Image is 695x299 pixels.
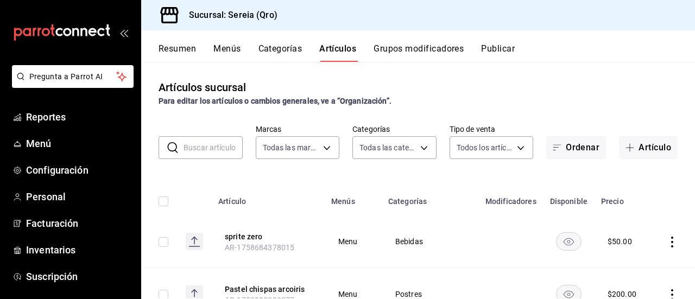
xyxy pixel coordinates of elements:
th: Menús [325,181,382,215]
button: edit-product-location [225,231,312,242]
input: Buscar artículo [184,137,243,158]
span: Suscripción [26,269,132,284]
span: Inventarios [26,243,132,257]
a: Pregunta a Parrot AI [8,79,134,90]
th: Modificadores [479,181,543,215]
span: Menú [26,136,132,151]
button: Categorías [258,43,302,62]
button: Publicar [481,43,515,62]
button: Grupos modificadores [374,43,464,62]
span: Todas las categorías, Sin categoría [359,142,416,153]
span: Bebidas [395,238,465,245]
label: Tipo de venta [450,125,534,133]
span: Todas las marcas, Sin marca [263,142,320,153]
button: Artículo [619,136,678,159]
th: Categorías [382,181,479,215]
label: Marcas [256,125,340,133]
button: open_drawer_menu [119,28,128,37]
button: Pregunta a Parrot AI [12,65,134,88]
div: navigation tabs [159,43,695,62]
button: Menús [213,43,241,62]
span: AR-1758684378015 [225,243,294,252]
button: Artículos [319,43,356,62]
span: Menu [338,238,368,245]
th: Precio [595,181,654,215]
span: Personal [26,189,132,204]
th: Disponible [543,181,595,215]
div: $ 50.00 [608,236,632,247]
button: Resumen [159,43,196,62]
span: Menu [338,290,368,298]
button: actions [667,237,678,247]
button: availability-product [556,232,582,251]
span: Pregunta a Parrot AI [29,71,117,82]
button: edit-product-location [225,284,312,295]
div: Artículos sucursal [159,79,246,96]
strong: Para editar los artículos o cambios generales, ve a “Organización”. [159,97,391,105]
label: Categorías [352,125,437,133]
span: Todos los artículos [457,142,514,153]
h3: Sucursal: Sereia (Qro) [180,9,277,22]
th: Artículo [212,181,325,215]
span: Facturación [26,216,132,231]
span: Postres [395,290,465,298]
button: Ordenar [546,136,606,159]
span: Configuración [26,163,132,177]
span: Reportes [26,110,132,124]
